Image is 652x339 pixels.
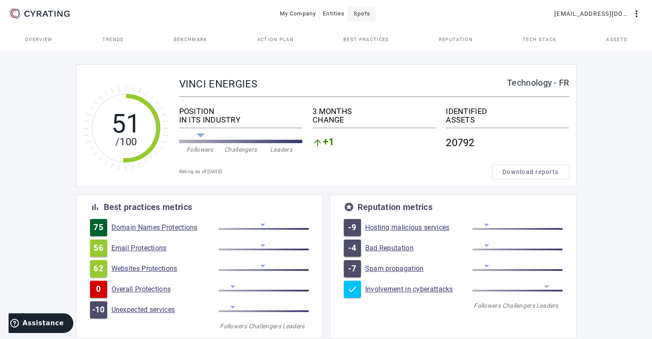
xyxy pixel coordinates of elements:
[446,132,569,154] div: 20792
[631,9,642,19] mat-icon: more_vert
[507,78,569,87] div: Technology - FR
[219,322,249,330] div: Followers
[312,116,436,124] div: CHANGE
[280,7,316,21] span: My Company
[179,107,302,116] div: POSITION
[354,7,370,21] span: Spots
[96,285,101,294] span: 0
[279,322,309,330] div: Leaders
[439,37,473,42] span: Reputation
[532,301,562,310] div: Leaders
[551,6,645,21] button: [EMAIL_ADDRESS][DOMAIN_NAME]
[261,145,302,154] div: Leaders
[111,285,219,294] a: Overall Protections
[276,6,320,21] button: My Company
[90,202,100,212] mat-icon: bar_chart
[179,78,508,90] div: VINCI ENERGIES
[180,145,220,154] div: Followers
[111,306,219,314] a: Unexpected services
[179,116,302,124] div: IN ITS INDUSTRY
[358,203,433,211] div: Reputation metrics
[323,7,345,21] span: Entities
[9,313,73,335] iframe: Ouvre un widget dans lequel vous pouvez trouver plus d’informations
[220,145,261,154] div: Challengers
[446,107,569,116] div: IDENTIFIED
[365,223,472,232] a: Hosting malicious services
[102,37,124,42] span: Trends
[502,168,559,176] span: Download reports
[257,37,294,42] span: Action Plan
[312,107,436,116] div: 3 MONTHS
[93,223,103,232] span: 75
[111,108,141,139] tspan: 51
[93,244,103,252] span: 56
[104,203,192,211] div: Best practices metrics
[312,138,323,148] mat-icon: arrow_upward
[348,223,356,232] span: -9
[365,264,472,273] a: Spam propagation
[343,37,389,42] span: Best practices
[319,6,348,21] button: Entities
[24,11,70,17] g: CYRATING
[446,116,569,124] div: ASSETS
[111,244,219,252] a: Email Protections
[347,284,358,294] mat-icon: check
[523,37,556,42] span: Tech Stack
[502,301,532,310] div: Challengers
[111,264,219,273] a: Websites Protections
[249,322,279,330] div: Challengers
[365,285,472,294] a: Involvement in cyberattacks
[365,244,472,252] a: Bad Reputation
[348,244,356,252] span: -4
[111,223,219,232] a: Domain Names Protections
[348,264,356,273] span: -7
[348,6,376,21] button: Spots
[472,301,502,310] div: Followers
[492,164,569,180] button: Download reports
[92,306,105,314] span: -10
[179,168,492,176] div: Rating as of [DATE]
[25,37,53,42] span: Overview
[174,37,207,42] span: Benchmark
[344,202,354,212] mat-icon: stars
[115,136,136,148] tspan: /100
[606,37,627,42] span: Assets
[323,138,335,148] span: +1
[554,7,631,21] span: [EMAIL_ADDRESS][DOMAIN_NAME]
[93,264,103,273] span: 62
